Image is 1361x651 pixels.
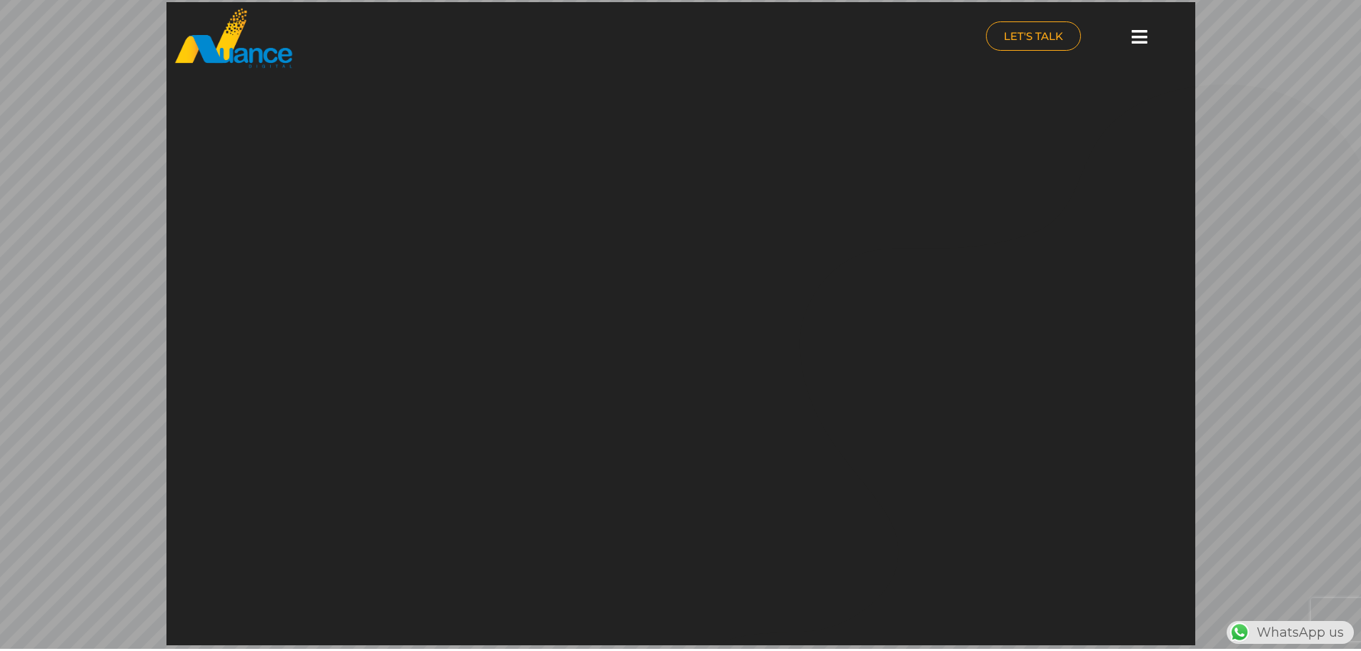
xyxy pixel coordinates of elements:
span: LET'S TALK [1004,31,1063,41]
a: WhatsAppWhatsApp us [1227,625,1354,640]
img: nuance-qatar_logo [174,7,294,69]
div: WhatsApp us [1227,621,1354,644]
a: LET'S TALK [986,21,1081,51]
img: WhatsApp [1228,621,1251,644]
a: nuance-qatar_logo [174,7,674,69]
